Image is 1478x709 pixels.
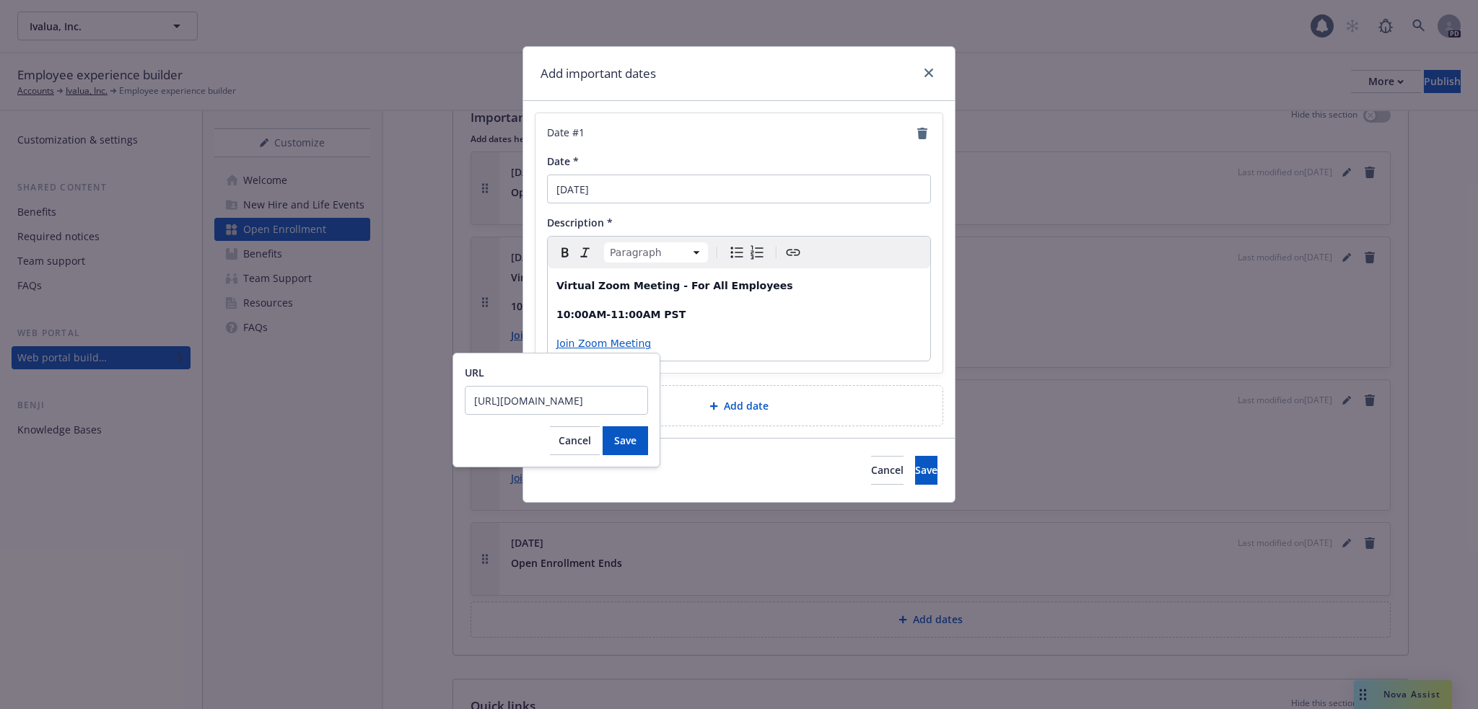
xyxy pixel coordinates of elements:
[871,456,904,485] button: Cancel
[550,426,600,455] button: Cancel
[556,338,651,349] a: Join Zoom Meeting
[556,309,686,320] strong: 10:00AM-11:00AM PST
[547,175,931,203] input: Add date here
[871,463,904,477] span: Cancel
[915,456,937,485] button: Save
[547,154,579,168] span: Date *
[747,242,767,263] button: Numbered list
[915,463,937,477] span: Save
[727,242,747,263] button: Bulleted list
[535,385,943,426] div: Add date
[783,242,803,263] button: Create link
[555,242,575,263] button: Bold
[547,125,585,142] span: Date # 1
[604,242,708,263] button: Block type
[541,64,656,83] h1: Add important dates
[575,242,595,263] button: Italic
[556,280,793,291] strong: Virtual Zoom Meeting - For All Employees
[724,398,769,413] span: Add date
[548,268,930,361] div: editable markdown
[727,242,767,263] div: toggle group
[614,433,637,447] span: Save
[603,426,648,455] button: Save
[465,366,484,379] span: URL
[914,125,931,142] a: remove
[547,216,613,229] span: Description *
[920,64,937,82] a: close
[559,433,591,447] span: Cancel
